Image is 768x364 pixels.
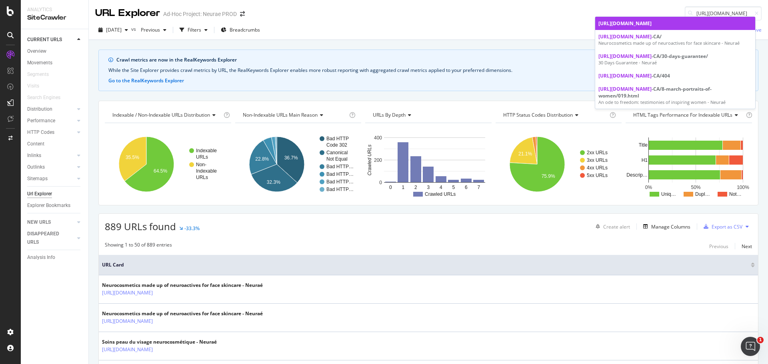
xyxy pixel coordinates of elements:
[627,172,648,178] text: Descrip…
[27,175,48,183] div: Sitemaps
[106,26,122,33] span: 2025 Oct. 1st
[326,164,354,169] text: Bad HTTP…
[700,220,742,233] button: Export as CSV
[27,117,75,125] a: Performance
[176,24,211,36] button: Filters
[757,337,764,343] span: 1
[154,168,167,174] text: 64.5%
[587,165,608,171] text: 4xx URLs
[266,179,280,185] text: 32.3%
[27,70,49,79] div: Segments
[592,220,630,233] button: Create alert
[598,33,752,40] div: -CA/
[326,142,347,148] text: Code 302
[27,230,68,247] div: DISAPPEARED URLS
[102,289,153,297] a: [URL][DOMAIN_NAME]
[374,135,382,141] text: 400
[440,185,442,190] text: 4
[598,40,752,46] div: Neurocosmetics made up of neuroactives for face skincare - Neuraé
[27,117,55,125] div: Performance
[108,67,748,74] div: While the Site Explorer provides crawl metrics by URL, the RealKeywords Explorer enables more rob...
[603,223,630,230] div: Create alert
[27,253,55,262] div: Analysis Info
[712,223,742,230] div: Export as CSV
[402,185,405,190] text: 1
[27,218,75,227] a: NEW URLS
[105,129,231,199] svg: A chart.
[598,86,752,99] div: -CA/8-march-portraits-of-women/019.html
[587,157,608,163] text: 3xx URLs
[27,163,75,171] a: Outlinks
[502,109,608,121] h4: HTTP Status Codes Distribution
[365,129,492,199] svg: A chart.
[240,11,245,17] div: arrow-right-arrow-left
[27,36,62,44] div: CURRENT URLS
[632,109,744,121] h4: HTML Tags Performance for Indexable URLs
[496,129,622,199] svg: A chart.
[389,185,392,190] text: 0
[255,156,269,162] text: 22.8%
[598,72,752,79] div: -CA/404
[27,82,39,90] div: Visits
[138,26,160,33] span: Previous
[27,201,83,210] a: Explorer Bookmarks
[188,26,201,33] div: Filters
[27,151,41,160] div: Inlinks
[241,109,348,121] h4: Non-Indexable URLs Main Reason
[27,175,75,183] a: Sitemaps
[595,69,755,82] a: [URL][DOMAIN_NAME]-CA/404
[112,111,210,118] span: Indexable / Non-Indexable URLs distribution
[105,241,172,251] div: Showing 1 to 50 of 889 entries
[27,6,82,13] div: Analytics
[751,26,762,33] div: Save
[196,148,217,153] text: Indexable
[737,185,750,190] text: 100%
[27,59,83,67] a: Movements
[326,187,354,192] text: Bad HTTP…
[163,10,237,18] div: Ad-Hoc Project: Neurae PROD
[598,86,652,92] span: [URL][DOMAIN_NAME]
[326,171,354,177] text: Bad HTTP…
[742,243,752,250] div: Next
[27,201,70,210] div: Explorer Bookmarks
[742,241,752,251] button: Next
[196,154,208,160] text: URLs
[131,26,138,32] span: vs
[425,191,456,197] text: Crawled URLs
[465,185,468,190] text: 6
[230,26,260,33] span: Breadcrumbs
[196,175,208,180] text: URLs
[102,317,153,325] a: [URL][DOMAIN_NAME]
[427,185,430,190] text: 3
[27,163,45,171] div: Outlinks
[541,173,555,179] text: 75.9%
[598,72,652,79] span: [URL][DOMAIN_NAME]
[27,36,75,44] a: CURRENT URLS
[27,128,75,137] a: HTTP Codes
[595,17,755,30] a: [URL][DOMAIN_NAME]
[414,185,417,190] text: 2
[95,24,131,36] button: [DATE]
[595,30,755,50] a: [URL][DOMAIN_NAME]-CA/Neurocosmetics made up of neuroactives for face skincare - Neuraé
[102,282,263,289] div: Neurocosmetics made up of neuroactives for face skincare - Neuraé
[741,337,760,356] iframe: Intercom live chat
[695,191,710,197] text: Dupl…
[102,310,263,317] div: Neurocosmetics made up of neuroactives for face skincare - Neuraé
[651,223,690,230] div: Manage Columns
[598,53,752,60] div: -CA/30-days-guarantee/
[661,191,676,197] text: Uniq…
[503,111,573,118] span: HTTP Status Codes Distribution
[196,162,206,167] text: Non-
[27,105,75,113] a: Distribution
[326,179,354,185] text: Bad HTTP…
[685,6,762,20] input: Find a URL
[27,47,46,56] div: Overview
[729,191,742,197] text: Not…
[452,185,455,190] text: 5
[27,253,83,262] a: Analysis Info
[626,129,752,199] svg: A chart.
